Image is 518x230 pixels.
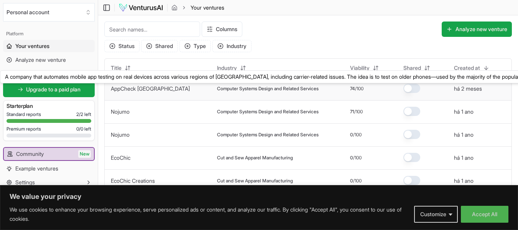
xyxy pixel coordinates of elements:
span: Viability [350,64,370,72]
span: Cut and Sew Apparel Manufacturing [217,155,293,161]
span: /100 [354,109,363,115]
span: Shared [403,64,421,72]
button: Accept All [461,206,508,223]
span: Computer Systems Design and Related Services [217,86,319,92]
span: 2 / 2 left [76,111,91,117]
button: Industry [212,40,252,52]
button: Type [179,40,211,52]
a: EcoChic [111,154,130,161]
span: 74 [350,86,355,92]
span: Example ventures [15,165,58,172]
span: 0 [350,178,353,184]
a: EcoChic Creations [111,177,155,184]
a: AppCheck [GEOGRAPHIC_DATA] [111,85,190,92]
button: Settings [3,176,95,189]
button: Columns [202,22,242,37]
span: Title [111,64,122,72]
span: New [78,150,91,158]
span: Cut and Sew Apparel Manufacturing [217,178,293,184]
button: Shared [399,62,435,74]
span: Computer Systems Design and Related Services [217,109,319,115]
input: Search names... [104,22,200,37]
span: Standard reports [7,111,41,117]
button: Select an organization [3,3,95,22]
span: Settings [15,179,35,186]
p: We value your privacy [10,192,508,201]
button: Status [104,40,140,52]
button: Created at [449,62,494,74]
span: 71 [350,109,354,115]
button: há 1 ano [454,177,474,185]
nav: breadcrumb [171,4,224,12]
a: Upgrade to a paid plan [3,82,95,97]
button: Viability [345,62,383,74]
button: há 1 ano [454,108,474,116]
span: Created at [454,64,480,72]
button: há 1 ano [454,131,474,139]
div: Platform [3,28,95,40]
a: Analyze new venture [3,54,95,66]
a: Example ventures [3,162,95,175]
span: /100 [355,86,363,92]
span: /100 [353,132,362,138]
a: Nojumo [111,131,130,138]
span: Industry [217,64,237,72]
span: Your ventures [191,4,224,12]
span: Computer Systems Design and Related Services [217,132,319,138]
a: Your ventures [3,40,95,52]
span: 0 [350,155,353,161]
span: /100 [353,155,362,161]
img: logo [118,3,163,12]
span: /100 [353,178,362,184]
span: Your ventures [15,42,49,50]
button: Customize [414,206,458,223]
button: Shared [141,40,178,52]
button: há 1 ano [454,154,474,162]
a: Nojumo [111,108,130,115]
span: Community [16,150,44,158]
button: Industry [212,62,251,74]
p: We use cookies to enhance your browsing experience, serve personalized ads or content, and analyz... [10,205,408,223]
span: 0 / 0 left [76,126,91,132]
span: Analyze new venture [15,56,66,64]
a: CommunityNew [4,148,94,160]
h3: Starter plan [7,102,91,110]
button: Title [106,62,135,74]
button: há 2 meses [454,85,482,93]
span: Upgrade to a paid plan [26,86,81,93]
button: Analyze new venture [442,22,512,37]
span: 0 [350,132,353,138]
span: Premium reports [7,126,41,132]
